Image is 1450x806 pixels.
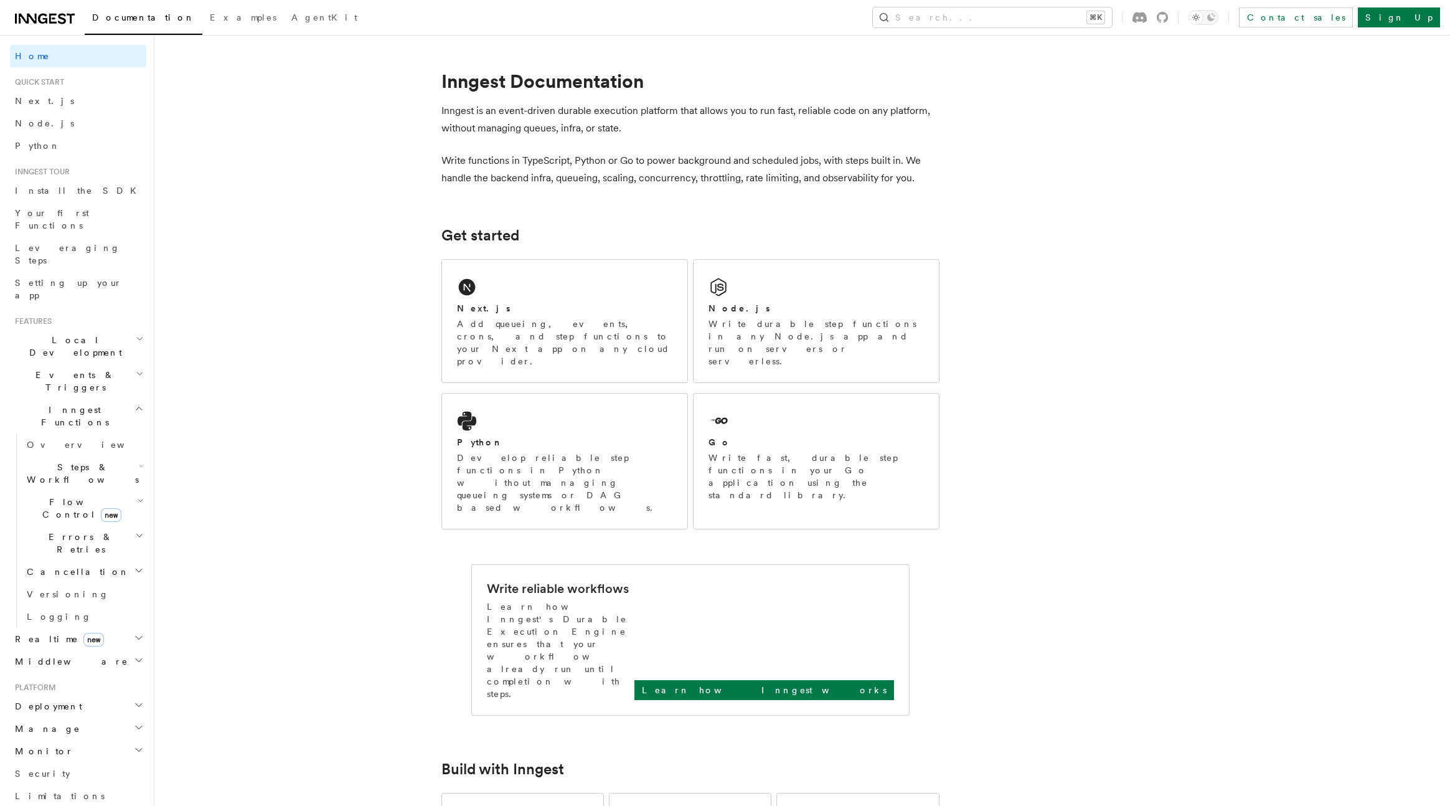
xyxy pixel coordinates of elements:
[22,531,135,556] span: Errors & Retries
[210,12,276,22] span: Examples
[10,740,146,762] button: Monitor
[10,237,146,272] a: Leveraging Steps
[457,318,672,367] p: Add queueing, events, crons, and step functions to your Next app on any cloud provider.
[1087,11,1104,24] kbd: ⌘K
[22,526,146,561] button: Errors & Retries
[22,461,139,486] span: Steps & Workflows
[10,179,146,202] a: Install the SDK
[634,680,894,700] a: Learn how Inngest works
[10,316,52,326] span: Features
[101,508,121,522] span: new
[291,12,357,22] span: AgentKit
[10,650,146,673] button: Middleware
[22,583,146,605] a: Versioning
[441,393,688,529] a: PythonDevelop reliable step functions in Python without managing queueing systems or DAG based wo...
[22,496,137,521] span: Flow Control
[10,633,104,645] span: Realtime
[457,452,672,514] p: Develop reliable step functions in Python without managing queueing systems or DAG based workflows.
[10,135,146,157] a: Python
[873,7,1112,27] button: Search...⌘K
[10,695,146,718] button: Deployment
[22,491,146,526] button: Flow Controlnew
[10,399,146,434] button: Inngest Functions
[10,77,64,87] span: Quick start
[487,580,629,597] h2: Write reliable workflows
[693,259,939,383] a: Node.jsWrite durable step functions in any Node.js app and run on servers or serverless.
[10,745,73,757] span: Monitor
[1239,7,1353,27] a: Contact sales
[1189,10,1218,25] button: Toggle dark mode
[15,118,74,128] span: Node.js
[709,436,731,448] h2: Go
[10,334,136,359] span: Local Development
[22,566,129,578] span: Cancellation
[10,655,128,668] span: Middleware
[15,243,120,265] span: Leveraging Steps
[83,633,104,647] span: new
[15,96,74,106] span: Next.js
[10,112,146,135] a: Node.js
[441,70,939,92] h1: Inngest Documentation
[15,50,50,62] span: Home
[284,4,365,34] a: AgentKit
[441,152,939,187] p: Write functions in TypeScript, Python or Go to power background and scheduled jobs, with steps bu...
[10,329,146,364] button: Local Development
[22,561,146,583] button: Cancellation
[27,440,155,450] span: Overview
[10,762,146,785] a: Security
[10,167,70,177] span: Inngest tour
[441,102,939,137] p: Inngest is an event-driven durable execution platform that allows you to run fast, reliable code ...
[15,791,105,801] span: Limitations
[22,456,146,491] button: Steps & Workflows
[27,612,92,622] span: Logging
[709,302,770,315] h2: Node.js
[15,208,89,230] span: Your first Functions
[10,272,146,306] a: Setting up your app
[92,12,195,22] span: Documentation
[10,202,146,237] a: Your first Functions
[642,684,887,696] p: Learn how Inngest works
[1358,7,1440,27] a: Sign Up
[15,186,144,196] span: Install the SDK
[15,141,60,151] span: Python
[10,718,146,740] button: Manage
[10,369,136,394] span: Events & Triggers
[441,259,688,383] a: Next.jsAdd queueing, events, crons, and step functions to your Next app on any cloud provider.
[709,318,924,367] p: Write durable step functions in any Node.js app and run on servers or serverless.
[85,4,202,35] a: Documentation
[441,761,564,778] a: Build with Inngest
[10,90,146,112] a: Next.js
[10,700,82,713] span: Deployment
[457,436,503,448] h2: Python
[10,434,146,628] div: Inngest Functions
[441,227,519,244] a: Get started
[202,4,284,34] a: Examples
[693,393,939,529] a: GoWrite fast, durable step functions in your Go application using the standard library.
[10,628,146,650] button: Realtimenew
[15,769,70,779] span: Security
[10,364,146,399] button: Events & Triggers
[27,589,109,599] span: Versioning
[10,404,134,429] span: Inngest Functions
[10,683,56,693] span: Platform
[10,45,146,67] a: Home
[10,723,80,735] span: Manage
[487,600,634,700] p: Learn how Inngest's Durable Execution Engine ensures that your workflow already run until complet...
[22,434,146,456] a: Overview
[709,452,924,501] p: Write fast, durable step functions in your Go application using the standard library.
[457,302,511,315] h2: Next.js
[15,278,122,300] span: Setting up your app
[22,605,146,628] a: Logging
